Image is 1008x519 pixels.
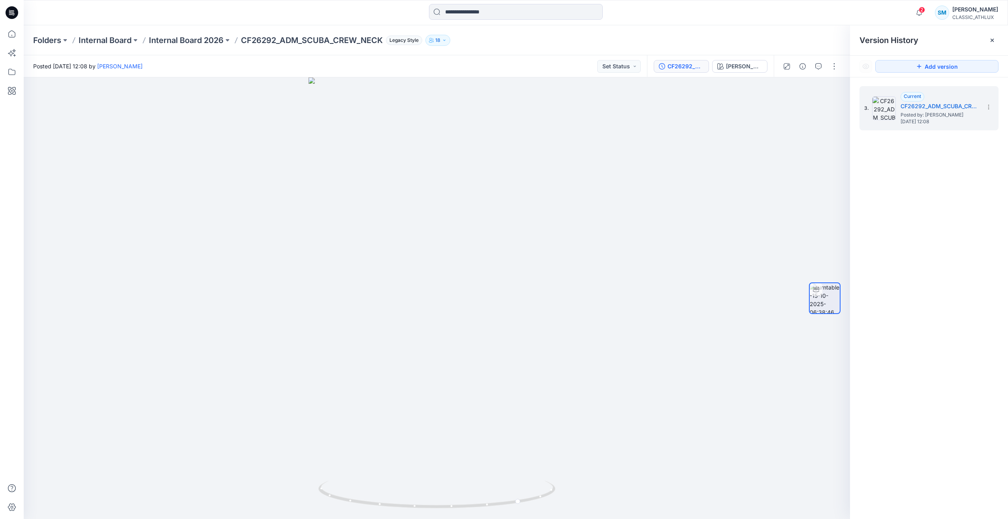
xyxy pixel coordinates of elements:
span: [DATE] 12:08 [901,119,980,124]
span: Version History [859,36,918,45]
button: Add version [875,60,999,73]
a: Internal Board [79,35,132,46]
div: CF26292_ADM_SCUBA_CREW_NECK [668,62,704,71]
a: Internal Board 2026 [149,35,224,46]
button: 18 [425,35,450,46]
button: Close [989,37,995,43]
div: SM [935,6,949,20]
span: Legacy Style [386,36,422,45]
span: Posted by: Sujitha Mathavan [901,111,980,119]
button: Legacy Style [383,35,422,46]
a: Folders [33,35,61,46]
button: CF26292_ADM_SCUBA_CREW_NECK [654,60,709,73]
span: Current [904,93,921,99]
button: Show Hidden Versions [859,60,872,73]
img: turntable-15-10-2025-06:38:46 [810,283,840,313]
p: 18 [435,36,440,45]
span: 3. [864,105,869,112]
div: CLASSIC_ATHLUX [952,14,998,20]
p: CF26292_ADM_SCUBA_CREW_NECK [241,35,383,46]
span: 2 [919,7,925,13]
button: [PERSON_NAME] [712,60,767,73]
div: [PERSON_NAME] [952,5,998,14]
a: [PERSON_NAME] [97,63,143,70]
h5: CF26292_ADM_SCUBA_CREW_NECK [901,102,980,111]
button: Details [796,60,809,73]
span: Posted [DATE] 12:08 by [33,62,143,70]
div: [PERSON_NAME] [726,62,762,71]
img: CF26292_ADM_SCUBA_CREW_NECK [872,96,896,120]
